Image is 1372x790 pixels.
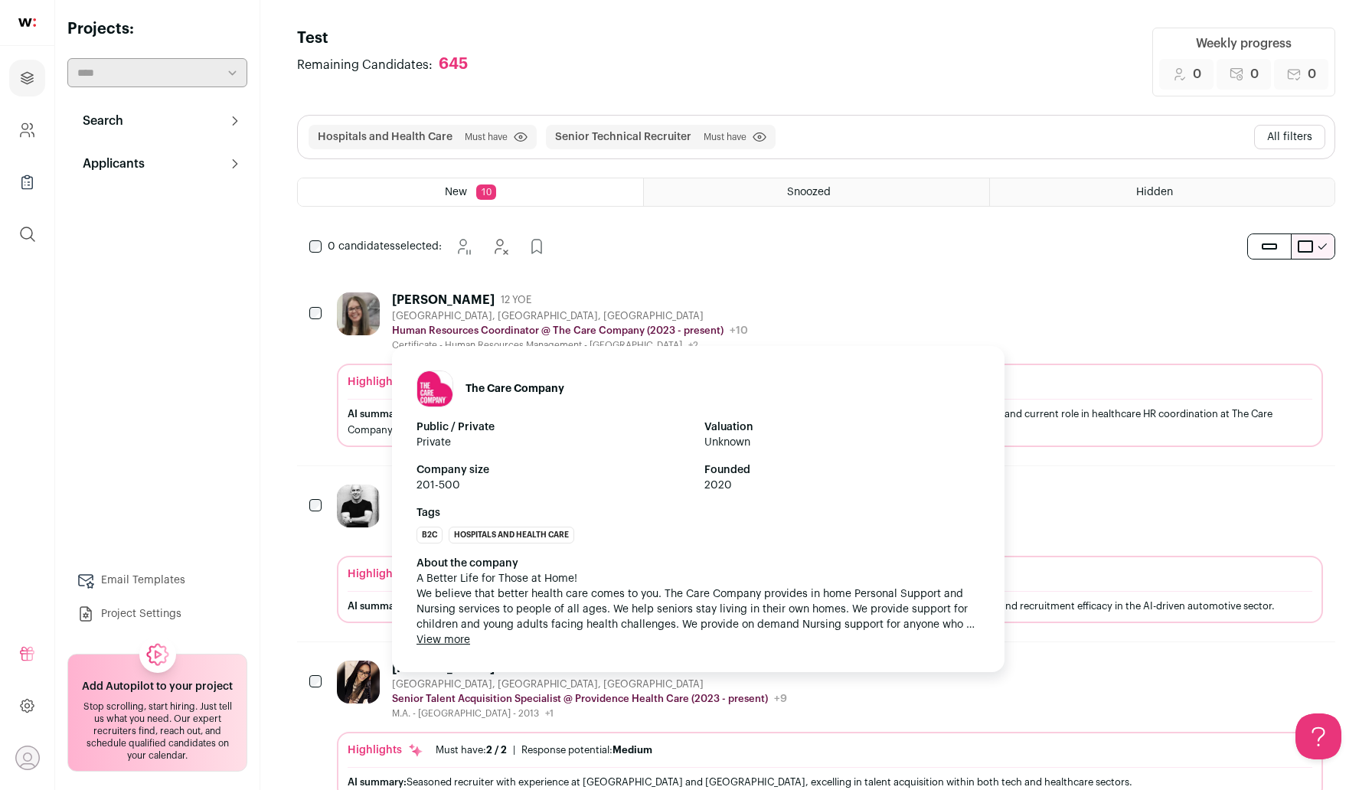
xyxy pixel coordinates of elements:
span: 2 / 2 [486,745,507,755]
span: +10 [730,325,748,336]
span: 0 [1193,65,1201,83]
div: Seasoned recruiter with experience at [GEOGRAPHIC_DATA] and [GEOGRAPHIC_DATA], excelling in talen... [348,774,1312,790]
span: A Better Life for Those at Home! We believe that better health care comes to you. The Care Compan... [416,571,980,632]
strong: Tags [416,505,980,521]
div: [PERSON_NAME] [392,292,495,308]
button: Open dropdown [15,746,40,770]
li: Hospitals and Health Care [449,527,574,544]
iframe: Help Scout Beacon - Open [1295,713,1341,759]
div: Response potential: [521,744,652,756]
a: Projects [9,60,45,96]
a: Company Lists [9,164,45,201]
a: Company and ATS Settings [9,112,45,149]
button: View more [416,632,470,648]
div: Led talent acquisition strategies across [GEOGRAPHIC_DATA] at Cerence Inc., a public tech company... [348,598,1312,614]
span: 12 YOE [501,294,531,306]
h1: The Care Company [465,381,564,397]
img: wellfound-shorthand-0d5821cbd27db2630d0214b213865d53afaa358527fdda9d0ea32b1df1b89c2c.svg [18,18,36,27]
h1: Test [297,28,483,49]
button: All filters [1254,125,1325,149]
a: Email Templates [67,565,247,596]
li: B2C [416,527,443,544]
div: Must have: [436,744,507,756]
img: fc4c2b23cc387b3b6021adbb3eb9844574c722d1442706fc860f1b3fc115197c.jpg [417,371,452,406]
span: Private [416,435,692,450]
div: [GEOGRAPHIC_DATA], [GEOGRAPHIC_DATA], [GEOGRAPHIC_DATA] [392,310,748,322]
div: Highlights [348,743,423,758]
span: 0 candidates [328,241,395,252]
span: AI summary: [348,601,407,611]
a: Add Autopilot to your project Stop scrolling, start hiring. Just tell us what you need. Our exper... [67,654,247,772]
span: Must have [465,131,508,143]
div: Highlights [348,374,423,390]
a: Project Settings [67,599,247,629]
button: Senior Technical Recruiter [555,129,691,145]
img: 0f886308b8b51ed9d41b9d56a6f9e9fa15b92d5bea46f7a2c18da7cd231b9956.jpg [337,661,380,703]
span: Remaining Candidates: [297,56,433,74]
p: Applicants [73,155,145,173]
h2: Add Autopilot to your project [82,679,233,694]
span: selected: [328,239,442,254]
div: M.A. - [GEOGRAPHIC_DATA] - 2013 [392,707,787,720]
span: Unknown [704,435,980,450]
strong: Valuation [704,419,980,435]
a: [PERSON_NAME] 23 YOE [GEOGRAPHIC_DATA], [GEOGRAPHIC_DATA], [GEOGRAPHIC_DATA] Talent Acquisition T... [337,485,1323,623]
div: About the company [416,556,980,571]
img: ffed2b9e57e5dfd18d5ea289ca149319cad2261bc8aef930d9ef5ea1080991d4.jpg [337,292,380,335]
span: Hidden [1136,187,1173,197]
span: +1 [545,709,554,718]
div: Weekly progress [1196,34,1292,53]
span: Snoozed [787,187,831,197]
p: Search [73,112,123,130]
div: 645 [439,55,468,74]
button: Search [67,106,247,136]
div: Highlights [348,566,423,582]
strong: Public / Private [416,419,692,435]
button: Hospitals and Health Care [318,129,452,145]
ul: | [436,744,652,756]
span: 0 [1308,65,1316,83]
span: 10 [476,184,496,200]
span: Medium [612,745,652,755]
a: Snoozed [644,178,988,206]
p: Human Resources Coordinator @ The Care Company (2023 - present) [392,325,724,337]
span: New [445,187,467,197]
strong: Company size [416,462,692,478]
a: Hidden [990,178,1334,206]
span: AI summary: [348,409,407,419]
span: AI summary: [348,777,407,787]
span: 201-500 [416,478,692,493]
button: Applicants [67,149,247,179]
h2: Projects: [67,18,247,40]
strong: Founded [704,462,980,478]
a: [PERSON_NAME] 12 YOE [GEOGRAPHIC_DATA], [GEOGRAPHIC_DATA], [GEOGRAPHIC_DATA] Human Resources Coor... [337,292,1323,447]
div: Stop scrolling, start hiring. Just tell us what you need. Our expert recruiters find, reach out, ... [77,700,237,762]
span: 0 [1250,65,1259,83]
img: 36ae6c92e83f64284f49a3660d9971afe7004ca1ca87ac021523546fbdab90db.jpg [337,485,380,527]
div: [GEOGRAPHIC_DATA], [GEOGRAPHIC_DATA], [GEOGRAPHIC_DATA] [392,678,787,690]
span: +9 [774,694,787,704]
span: 2020 [704,478,980,493]
span: Must have [704,131,746,143]
p: Senior Talent Acquisition Specialist @ Providence Health Care (2023 - present) [392,693,768,705]
div: A CHRP-designated HR professional with strong experience in full lifecycle recruiting and account... [348,406,1312,438]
